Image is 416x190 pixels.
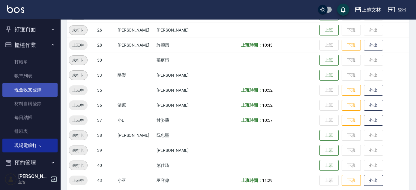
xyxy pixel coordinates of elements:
a: 現場電腦打卡 [2,139,58,152]
button: 上班 [319,70,339,81]
a: 帳單列表 [2,69,58,83]
td: 37 [96,113,116,128]
b: 上班時間： [241,88,262,93]
td: 巫容偉 [155,173,201,188]
img: Logo [7,5,24,13]
td: 許穎恩 [155,38,201,53]
button: 下班 [342,40,361,51]
span: 上班中 [69,87,88,93]
button: 外出 [364,85,383,96]
td: 36 [96,98,116,113]
button: 下班 [342,115,361,126]
button: 預約管理 [2,155,58,170]
td: [PERSON_NAME] [155,143,201,158]
button: 上班 [319,130,339,141]
b: 上班時間： [241,103,262,108]
td: 張庭愷 [155,53,201,68]
button: 外出 [364,175,383,186]
img: Person [5,173,17,185]
a: 現金收支登錄 [2,83,58,97]
span: 未打卡 [69,27,87,33]
span: 未打卡 [69,147,87,154]
td: 30 [96,53,116,68]
b: 上班時間： [241,43,262,47]
span: 未打卡 [69,57,87,63]
span: 未打卡 [69,162,87,169]
td: 39 [96,143,116,158]
td: [PERSON_NAME] [116,38,155,53]
td: 彭佳琦 [155,158,201,173]
td: 26 [96,23,116,38]
td: [PERSON_NAME] [116,128,155,143]
button: 下班 [342,100,361,111]
h5: [PERSON_NAME] [18,173,49,179]
td: [PERSON_NAME] [155,83,201,98]
td: [PERSON_NAME] [155,68,201,83]
td: 35 [96,83,116,98]
button: 登出 [386,4,409,15]
span: 上班中 [69,117,88,124]
td: 38 [96,128,116,143]
button: 下班 [342,175,361,186]
td: 阮忠堅 [155,128,201,143]
td: 43 [96,173,116,188]
td: 小E [116,113,155,128]
a: 每日結帳 [2,111,58,124]
span: 10:52 [262,103,273,108]
button: 上越文林 [352,4,383,16]
td: 33 [96,68,116,83]
button: 外出 [364,100,383,111]
button: 下班 [342,85,361,96]
td: 40 [96,158,116,173]
span: 上班中 [69,102,88,109]
button: 上班 [319,160,339,171]
div: 上越文林 [362,6,381,14]
a: 排班表 [2,124,58,138]
b: 上班時間： [241,118,262,123]
span: 11:29 [262,178,273,183]
b: 上班時間： [241,178,262,183]
span: 10:43 [262,43,273,47]
span: 未打卡 [69,132,87,139]
a: 打帳單 [2,55,58,69]
td: 酪梨 [116,68,155,83]
td: [PERSON_NAME] [116,23,155,38]
span: 未打卡 [69,72,87,78]
span: 上班中 [69,42,88,48]
td: 28 [96,38,116,53]
td: 甘姿藝 [155,113,201,128]
span: 上班中 [69,177,88,184]
button: 上班 [319,55,339,66]
span: 10:52 [262,88,273,93]
td: 清原 [116,98,155,113]
button: save [337,4,349,16]
td: [PERSON_NAME] [155,98,201,113]
td: [PERSON_NAME] [155,23,201,38]
button: 櫃檯作業 [2,37,58,53]
button: 上班 [319,145,339,156]
button: 外出 [364,115,383,126]
span: 10:57 [262,118,273,123]
button: 上班 [319,25,339,36]
button: 釘選頁面 [2,22,58,37]
td: 小巫 [116,173,155,188]
a: 材料自購登錄 [2,97,58,111]
button: 外出 [364,40,383,51]
p: 主管 [18,179,49,185]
